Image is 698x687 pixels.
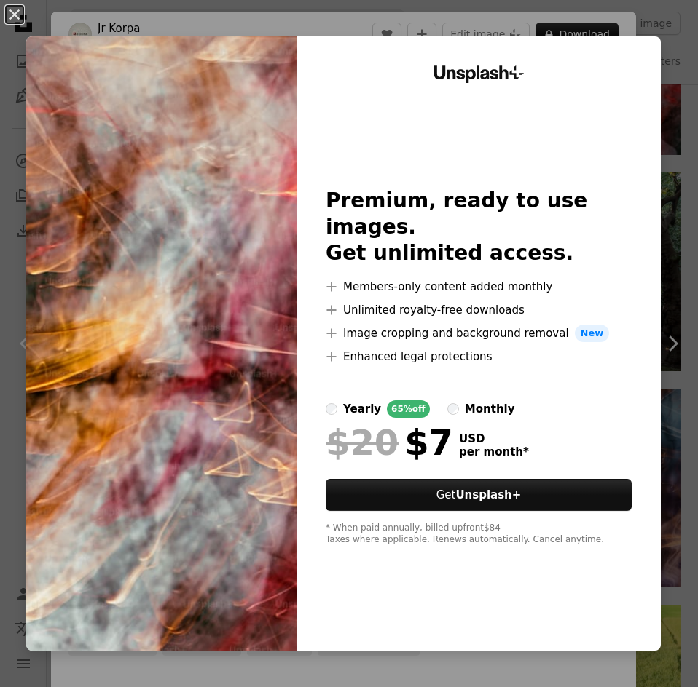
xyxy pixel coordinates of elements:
[459,432,529,445] span: USD
[326,479,632,511] button: GetUnsplash+
[326,278,632,295] li: Members-only content added monthly
[459,445,529,458] span: per month *
[326,325,632,342] li: Image cropping and background removal
[575,325,610,342] span: New
[326,523,632,546] div: * When paid annually, billed upfront $84 Taxes where applicable. Renews automatically. Cancel any...
[326,301,632,319] li: Unlimited royalty-free downloads
[465,400,515,418] div: monthly
[326,424,453,461] div: $7
[343,400,381,418] div: yearly
[326,188,632,266] h2: Premium, ready to use images. Get unlimited access.
[447,403,459,415] input: monthly
[326,403,337,415] input: yearly65%off
[326,424,399,461] span: $20
[455,488,521,501] strong: Unsplash+
[326,348,632,365] li: Enhanced legal protections
[387,400,430,418] div: 65% off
